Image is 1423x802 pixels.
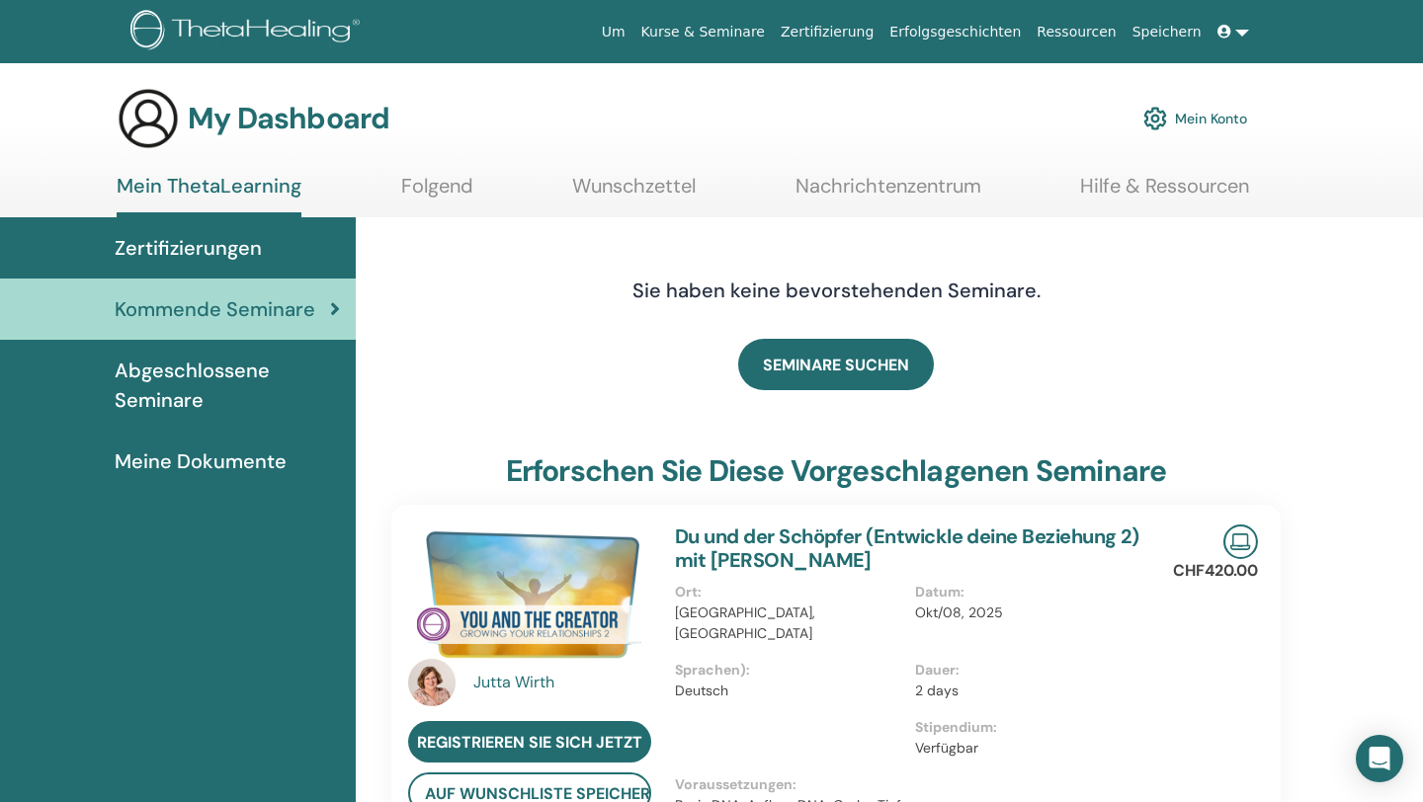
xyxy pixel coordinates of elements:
img: Du und der Schöpfer (Entwickle deine Beziehung 2) [408,524,651,665]
p: CHF420.00 [1173,559,1258,583]
img: default.jpg [408,659,456,706]
a: Hilfe & Ressourcen [1080,174,1249,212]
a: Mein Konto [1143,97,1247,140]
img: cog.svg [1143,102,1167,135]
span: Abgeschlossene Seminare [115,356,340,415]
a: Jutta Wirth [473,671,656,694]
p: 2 days [915,681,1143,701]
span: Zertifizierungen [115,233,262,263]
a: Folgend [401,174,473,212]
p: Voraussetzungen : [675,774,1155,795]
p: Okt/08, 2025 [915,602,1143,623]
p: Datum : [915,582,1143,602]
h4: Sie haben keine bevorstehenden Seminare. [525,279,1147,302]
a: Um [594,14,633,50]
h3: Erforschen Sie diese vorgeschlagenen Seminare [506,453,1167,489]
img: generic-user-icon.jpg [117,87,180,150]
p: Verfügbar [915,738,1143,759]
a: Wunschzettel [572,174,696,212]
a: SEMINARE SUCHEN [738,339,934,390]
a: Kurse & Seminare [633,14,773,50]
h3: My Dashboard [188,101,389,136]
p: Stipendium : [915,717,1143,738]
a: Speichern [1125,14,1210,50]
a: Erfolgsgeschichten [881,14,1029,50]
img: Live Online Seminar [1223,524,1258,559]
a: Mein ThetaLearning [117,174,301,217]
a: Ressourcen [1029,14,1124,50]
div: Open Intercom Messenger [1356,735,1403,782]
a: Registrieren Sie sich jetzt [408,721,651,762]
p: Ort : [675,582,903,602]
a: Zertifizierung [773,14,881,50]
a: Du und der Schöpfer (Entwickle deine Beziehung 2) mit [PERSON_NAME] [675,523,1139,573]
span: Kommende Seminare [115,294,315,324]
p: Sprachen) : [675,660,903,681]
a: Nachrichtenzentrum [795,174,981,212]
p: [GEOGRAPHIC_DATA], [GEOGRAPHIC_DATA] [675,602,903,644]
p: Dauer : [915,660,1143,681]
span: SEMINARE SUCHEN [763,355,909,375]
p: Deutsch [675,681,903,701]
img: logo.png [130,10,367,54]
span: Meine Dokumente [115,446,287,476]
span: Registrieren Sie sich jetzt [417,732,642,753]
